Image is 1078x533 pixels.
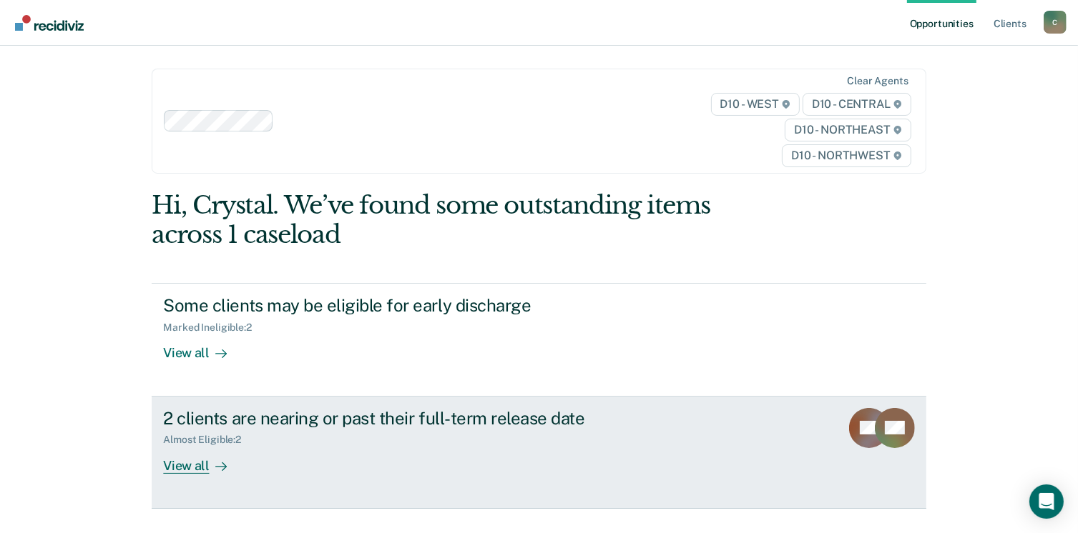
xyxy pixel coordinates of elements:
div: Clear agents [847,75,908,87]
div: Almost Eligible : 2 [163,434,253,446]
div: Hi, Crystal. We’ve found some outstanding items across 1 caseload [152,191,771,249]
div: View all [163,446,243,474]
div: View all [163,334,243,362]
div: Marked Ineligible : 2 [163,322,263,334]
span: D10 - NORTHEAST [785,119,911,141]
div: 2 clients are nearing or past their full-term release date [163,408,665,429]
div: Open Intercom Messenger [1029,484,1064,519]
div: Some clients may be eligible for early discharge [163,295,665,316]
div: C [1044,11,1067,34]
a: Some clients may be eligible for early dischargeMarked Ineligible:2View all [152,283,926,396]
span: D10 - NORTHWEST [782,144,911,167]
a: 2 clients are nearing or past their full-term release dateAlmost Eligible:2View all [152,397,926,509]
img: Recidiviz [15,15,84,31]
span: D10 - WEST [711,93,800,116]
button: Profile dropdown button [1044,11,1067,34]
span: D10 - CENTRAL [803,93,911,116]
